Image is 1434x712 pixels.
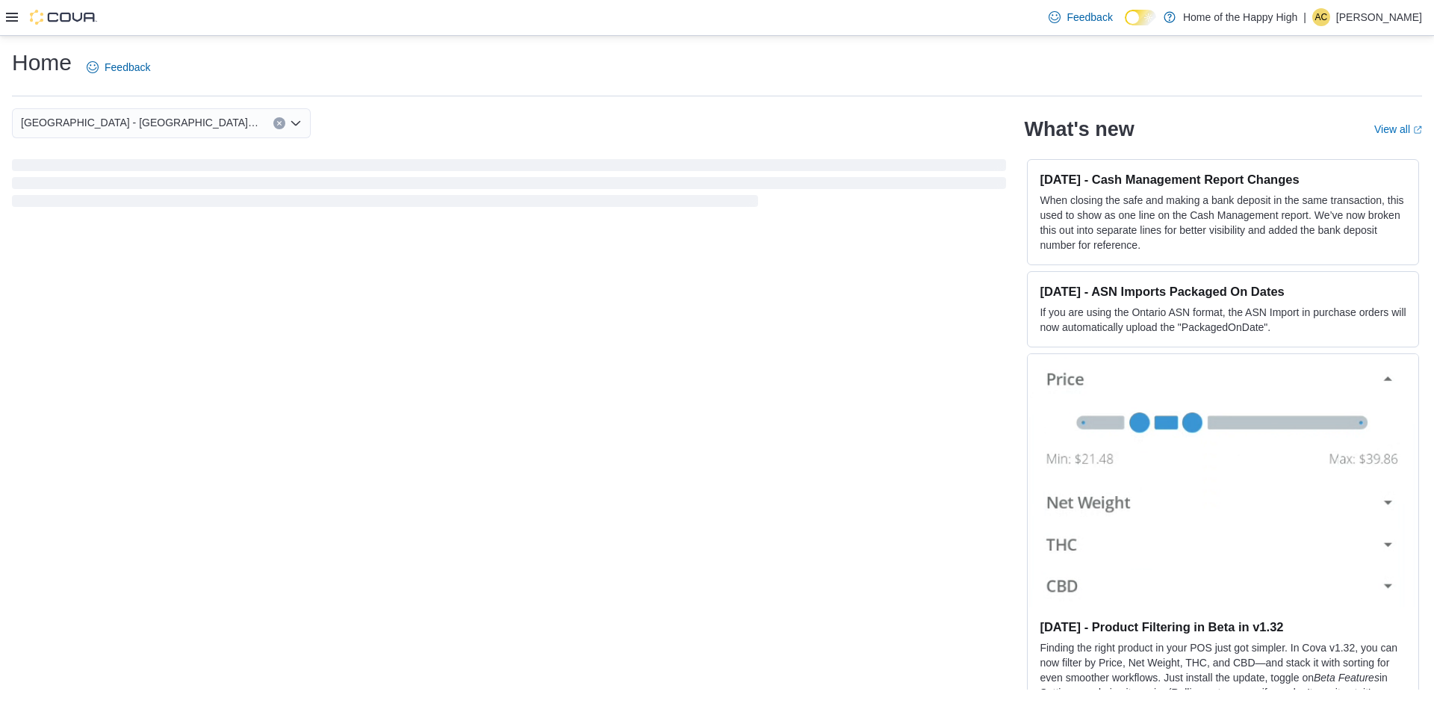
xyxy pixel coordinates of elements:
[81,52,156,82] a: Feedback
[1125,25,1126,26] span: Dark Mode
[12,48,72,78] h1: Home
[1040,619,1406,634] h3: [DATE] - Product Filtering in Beta in v1.32
[30,10,97,25] img: Cova
[1374,123,1422,135] a: View allExternal link
[1067,10,1112,25] span: Feedback
[1303,8,1306,26] p: |
[1315,8,1328,26] span: AC
[1336,8,1422,26] p: [PERSON_NAME]
[1040,193,1406,253] p: When closing the safe and making a bank deposit in the same transaction, this used to show as one...
[1125,10,1156,25] input: Dark Mode
[1314,672,1379,684] em: Beta Features
[1413,126,1422,134] svg: External link
[1043,2,1118,32] a: Feedback
[1040,284,1406,299] h3: [DATE] - ASN Imports Packaged On Dates
[12,162,1006,210] span: Loading
[1183,8,1297,26] p: Home of the Happy High
[105,60,150,75] span: Feedback
[1040,305,1406,335] p: If you are using the Ontario ASN format, the ASN Import in purchase orders will now automatically...
[273,117,285,129] button: Clear input
[1024,117,1134,141] h2: What's new
[290,117,302,129] button: Open list of options
[1040,172,1406,187] h3: [DATE] - Cash Management Report Changes
[1312,8,1330,26] div: Allan Cawthorne
[21,114,258,131] span: [GEOGRAPHIC_DATA] - [GEOGRAPHIC_DATA] - Fire & Flower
